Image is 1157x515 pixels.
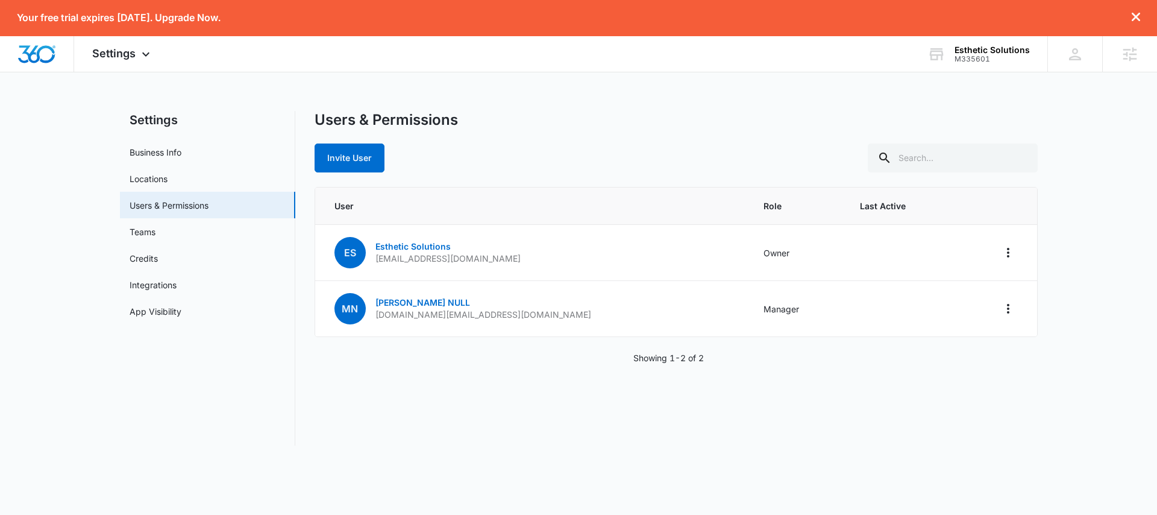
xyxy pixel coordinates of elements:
[375,253,521,265] p: [EMAIL_ADDRESS][DOMAIN_NAME]
[315,144,384,172] button: Invite User
[74,36,171,72] div: Settings
[334,248,366,258] a: ES
[130,252,158,265] a: Credits
[130,172,168,185] a: Locations
[130,305,181,318] a: App Visibility
[315,153,384,163] a: Invite User
[763,200,831,212] span: Role
[1132,12,1140,24] button: dismiss this dialog
[130,279,177,291] a: Integrations
[120,111,295,129] h2: Settings
[130,146,181,159] a: Business Info
[334,293,366,324] span: MN
[130,226,155,238] a: Teams
[868,144,1038,172] input: Search...
[334,200,735,212] span: User
[375,241,451,251] a: Esthetic Solutions
[315,111,458,129] h1: Users & Permissions
[17,12,221,24] p: Your free trial expires [DATE]. Upgrade Now.
[633,352,704,364] p: Showing 1-2 of 2
[334,237,366,268] span: ES
[130,199,209,212] a: Users & Permissions
[955,55,1030,63] div: account id
[749,225,845,281] td: Owner
[999,243,1018,262] button: Actions
[375,297,470,308] a: [PERSON_NAME] NULL
[375,309,591,321] p: [DOMAIN_NAME][EMAIL_ADDRESS][DOMAIN_NAME]
[334,304,366,314] a: MN
[92,47,136,60] span: Settings
[860,200,942,212] span: Last Active
[999,299,1018,318] button: Actions
[749,281,845,337] td: Manager
[955,45,1030,55] div: account name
